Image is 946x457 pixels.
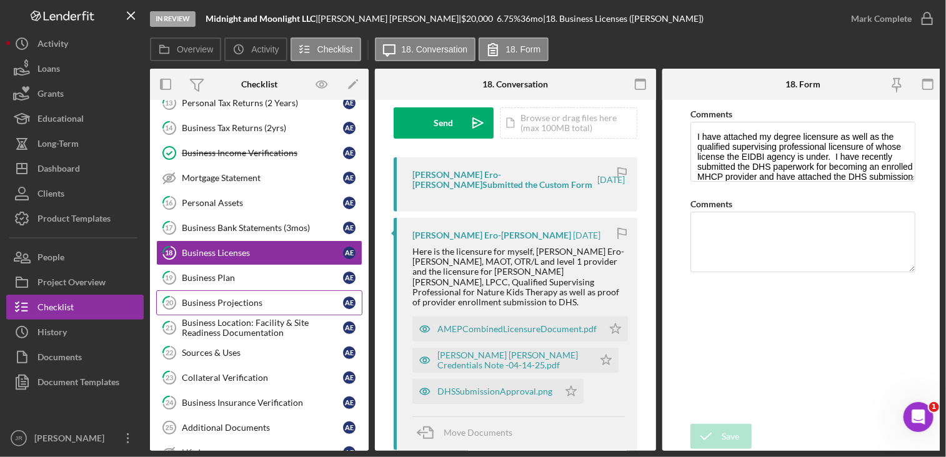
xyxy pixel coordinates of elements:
[343,122,356,134] div: A E
[412,230,571,240] div: [PERSON_NAME] Ero-[PERSON_NAME]
[156,365,362,390] a: 23Collateral VerificationAE
[156,340,362,365] a: 22Sources & UsesAE
[224,37,287,61] button: Activity
[166,298,174,307] tspan: 20
[37,345,82,373] div: Documents
[6,181,144,206] button: Clients
[505,44,540,54] label: 18. Form
[156,91,362,115] a: 13Personal Tax Returns (2 Years)AE
[182,273,343,283] div: Business Plan
[166,373,173,381] tspan: 23
[412,417,525,448] button: Move Documents
[182,248,343,258] div: Business Licenses
[412,170,595,190] div: [PERSON_NAME] Ero-[PERSON_NAME] Submitted the Custom Form
[690,122,915,182] textarea: I have attached my degree licensure as well as the qualified supervising professional licensure o...
[412,317,628,342] button: AMEPCombinedLicensureDocument.pdf
[166,323,173,332] tspan: 21
[156,390,362,415] a: 24Business Insurance VerificationAE
[37,245,64,273] div: People
[182,198,343,208] div: Personal Assets
[444,427,512,438] span: Move Documents
[343,421,356,434] div: A E
[437,350,587,370] div: [PERSON_NAME] [PERSON_NAME] Credentials Note -04-14-25.pdf
[343,172,356,184] div: A E
[6,345,144,370] button: Documents
[37,206,111,234] div: Product Templates
[573,230,600,240] time: 2025-04-14 18:20
[722,424,739,449] div: Save
[904,402,934,432] iframe: Intercom live chat
[6,81,144,106] button: Grants
[6,31,144,56] button: Activity
[6,131,144,156] a: Long-Term
[6,370,144,395] button: Document Templates
[156,115,362,140] a: 14Business Tax Returns (2yrs)AE
[343,197,356,209] div: A E
[402,44,468,54] label: 18. Conversation
[182,123,343,133] div: Business Tax Returns (2yrs)
[182,318,343,338] div: Business Location: Facility & Site Readiness Documentation
[182,98,343,108] div: Personal Tax Returns (2 Years)
[343,346,356,359] div: A E
[497,14,520,24] div: 6.75 %
[37,270,106,298] div: Project Overview
[343,272,356,284] div: A E
[343,297,356,309] div: A E
[182,223,343,233] div: Business Bank Statements (3mos)
[37,31,68,59] div: Activity
[434,107,454,139] div: Send
[156,265,362,290] a: 19Business PlanAE
[150,11,196,27] div: In Review
[690,199,732,209] label: Comments
[317,44,353,54] label: Checklist
[343,371,356,384] div: A E
[394,107,494,139] button: Send
[375,37,476,61] button: 18. Conversation
[15,435,22,442] text: JR
[597,175,625,185] time: 2025-04-14 18:20
[6,270,144,295] button: Project Overview
[182,348,343,358] div: Sources & Uses
[37,106,84,134] div: Educational
[166,398,174,406] tspan: 24
[785,79,820,89] div: 18. Form
[37,81,64,109] div: Grants
[690,109,732,119] label: Comments
[6,156,144,181] button: Dashboard
[6,56,144,81] button: Loans
[851,6,912,31] div: Mark Complete
[343,396,356,409] div: A E
[182,173,343,183] div: Mortgage Statement
[6,295,144,320] a: Checklist
[6,245,144,270] button: People
[343,97,356,109] div: A E
[291,37,361,61] button: Checklist
[6,206,144,231] button: Product Templates
[156,415,362,440] a: 25Additional DocumentsAE
[412,348,619,373] button: [PERSON_NAME] [PERSON_NAME] Credentials Note -04-14-25.pdf
[6,426,144,451] button: JR[PERSON_NAME]
[166,273,174,282] tspan: 19
[461,13,493,24] span: $20,000
[156,215,362,240] a: 17Business Bank Statements (3mos)AE
[483,79,549,89] div: 18. Conversation
[31,426,112,454] div: [PERSON_NAME]
[150,37,221,61] button: Overview
[166,124,174,132] tspan: 14
[166,99,173,107] tspan: 13
[6,320,144,345] button: History
[156,165,362,190] a: Mortgage StatementAE
[166,199,174,207] tspan: 16
[182,423,343,433] div: Additional Documents
[37,156,80,184] div: Dashboard
[166,348,173,356] tspan: 22
[156,315,362,340] a: 21Business Location: Facility & Site Readiness DocumentationAE
[156,290,362,315] a: 20Business ProjectionsAE
[206,14,318,24] div: |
